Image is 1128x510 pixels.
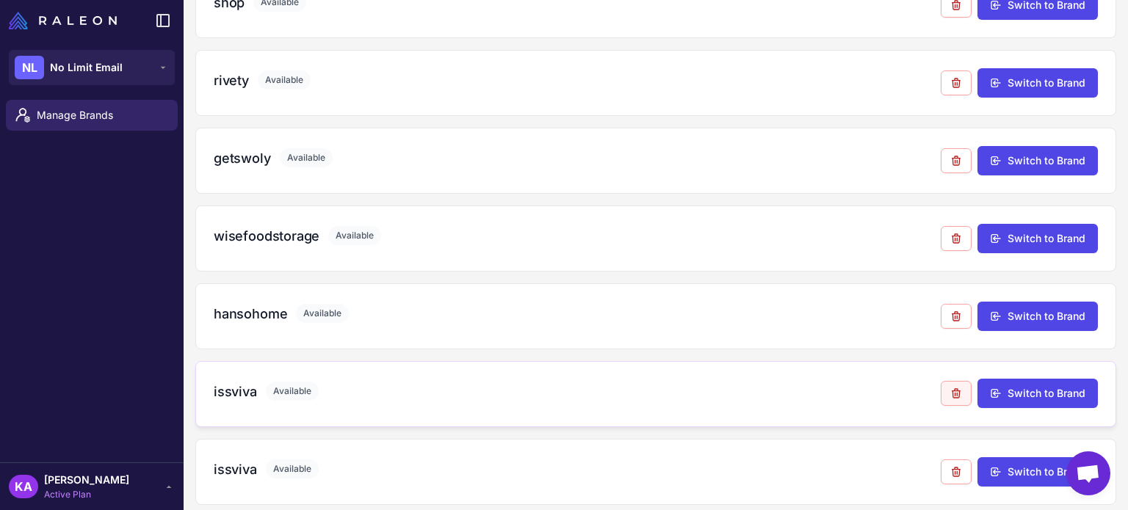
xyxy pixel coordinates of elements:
h3: issviva [214,382,257,401]
h3: rivety [214,70,249,90]
a: Open chat [1066,451,1110,495]
button: NLNo Limit Email [9,50,175,85]
img: Raleon Logo [9,12,117,29]
a: Manage Brands [6,100,178,131]
h3: issviva [214,459,257,479]
span: Active Plan [44,488,129,501]
div: KA [9,475,38,498]
span: Available [328,226,381,245]
button: Remove from agency [941,459,972,484]
h3: hansohome [214,304,287,324]
span: Available [280,148,333,167]
span: Available [296,304,349,323]
span: Available [266,459,319,478]
span: Available [258,70,311,90]
button: Remove from agency [941,148,972,173]
a: Raleon Logo [9,12,123,29]
span: Manage Brands [37,107,166,123]
span: [PERSON_NAME] [44,472,129,488]
button: Switch to Brand [977,224,1098,253]
button: Switch to Brand [977,146,1098,175]
span: Available [266,382,319,401]
h3: wisefoodstorage [214,226,319,246]
div: NL [15,56,44,79]
h3: getswoly [214,148,271,168]
button: Switch to Brand [977,379,1098,408]
button: Switch to Brand [977,302,1098,331]
span: No Limit Email [50,59,123,76]
button: Remove from agency [941,226,972,251]
button: Switch to Brand [977,68,1098,98]
button: Remove from agency [941,304,972,329]
button: Remove from agency [941,70,972,95]
button: Switch to Brand [977,457,1098,487]
button: Remove from agency [941,381,972,406]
